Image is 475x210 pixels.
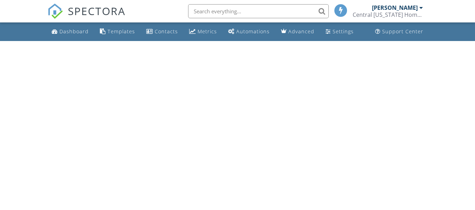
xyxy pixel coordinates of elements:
[372,4,418,11] div: [PERSON_NAME]
[353,11,423,18] div: Central Montana Home Inspections
[186,25,220,38] a: Metrics
[108,28,135,35] div: Templates
[225,25,272,38] a: Automations (Basic)
[155,28,178,35] div: Contacts
[47,4,63,19] img: The Best Home Inspection Software - Spectora
[188,4,329,18] input: Search everything...
[143,25,181,38] a: Contacts
[59,28,89,35] div: Dashboard
[49,25,91,38] a: Dashboard
[323,25,357,38] a: Settings
[288,28,314,35] div: Advanced
[382,28,423,35] div: Support Center
[97,25,138,38] a: Templates
[68,4,126,18] span: SPECTORA
[278,25,317,38] a: Advanced
[198,28,217,35] div: Metrics
[47,9,126,24] a: SPECTORA
[236,28,270,35] div: Automations
[372,25,426,38] a: Support Center
[333,28,354,35] div: Settings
